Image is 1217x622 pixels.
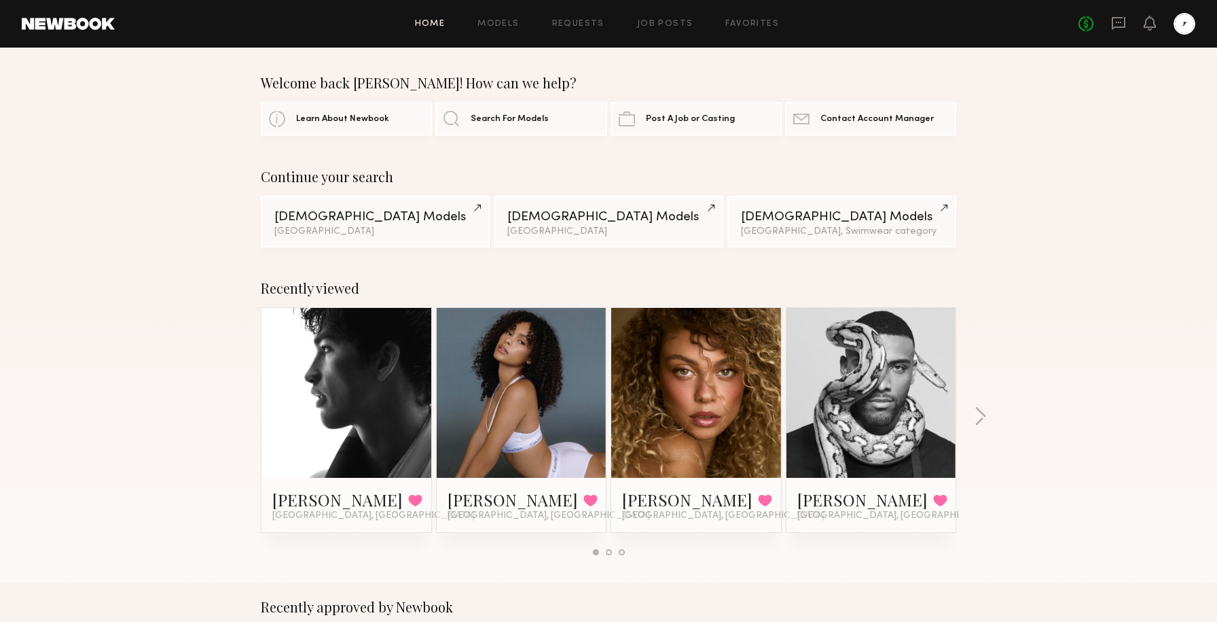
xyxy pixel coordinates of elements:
[435,102,606,136] a: Search For Models
[727,196,956,247] a: [DEMOGRAPHIC_DATA] Models[GEOGRAPHIC_DATA], Swimwear category
[797,511,1000,521] span: [GEOGRAPHIC_DATA], [GEOGRAPHIC_DATA]
[741,211,943,224] div: [DEMOGRAPHIC_DATA] Models
[471,115,549,124] span: Search For Models
[274,211,476,224] div: [DEMOGRAPHIC_DATA] Models
[797,489,928,511] a: [PERSON_NAME]
[448,489,578,511] a: [PERSON_NAME]
[261,169,956,185] div: Continue your search
[507,227,709,237] div: [GEOGRAPHIC_DATA]
[622,489,752,511] a: [PERSON_NAME]
[646,115,735,124] span: Post A Job or Casting
[552,20,604,29] a: Requests
[494,196,723,247] a: [DEMOGRAPHIC_DATA] Models[GEOGRAPHIC_DATA]
[725,20,779,29] a: Favorites
[274,227,476,237] div: [GEOGRAPHIC_DATA]
[261,75,956,91] div: Welcome back [PERSON_NAME]! How can we help?
[296,115,389,124] span: Learn About Newbook
[622,511,824,521] span: [GEOGRAPHIC_DATA], [GEOGRAPHIC_DATA]
[261,196,490,247] a: [DEMOGRAPHIC_DATA] Models[GEOGRAPHIC_DATA]
[637,20,693,29] a: Job Posts
[415,20,446,29] a: Home
[272,511,475,521] span: [GEOGRAPHIC_DATA], [GEOGRAPHIC_DATA]
[448,511,650,521] span: [GEOGRAPHIC_DATA], [GEOGRAPHIC_DATA]
[611,102,782,136] a: Post A Job or Casting
[741,227,943,237] div: [GEOGRAPHIC_DATA], Swimwear category
[261,599,956,615] div: Recently approved by Newbook
[477,20,519,29] a: Models
[272,489,403,511] a: [PERSON_NAME]
[261,102,432,136] a: Learn About Newbook
[820,115,934,124] span: Contact Account Manager
[785,102,956,136] a: Contact Account Manager
[261,280,956,296] div: Recently viewed
[507,211,709,224] div: [DEMOGRAPHIC_DATA] Models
